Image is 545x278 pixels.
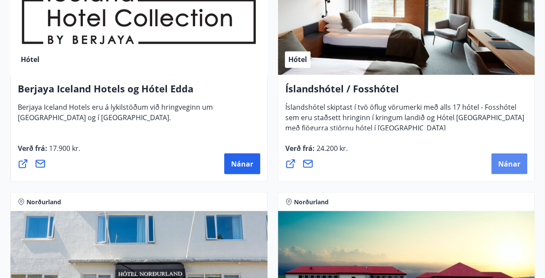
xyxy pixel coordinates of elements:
span: 17.900 kr. [47,143,80,153]
h4: Íslandshótel / Fosshótel [285,82,528,101]
span: Verð frá : [285,143,348,160]
span: Norðurland [26,197,61,206]
span: Berjaya Iceland Hotels eru á lykilstöðum við hringveginn um [GEOGRAPHIC_DATA] og í [GEOGRAPHIC_DA... [18,102,213,129]
span: Hótel [21,55,39,64]
span: Nánar [231,159,253,168]
span: 24.200 kr. [315,143,348,153]
span: Íslandshótel skiptast í tvö öflug vörumerki með alls 17 hótel - Fosshótel sem eru staðsett hringi... [285,102,524,139]
span: Norðurland [294,197,329,206]
span: Hótel [288,55,307,64]
button: Nánar [224,153,260,174]
h4: Berjaya Iceland Hotels og Hótel Edda [18,82,260,101]
span: Verð frá : [18,143,80,160]
span: Nánar [498,159,520,168]
button: Nánar [491,153,527,174]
